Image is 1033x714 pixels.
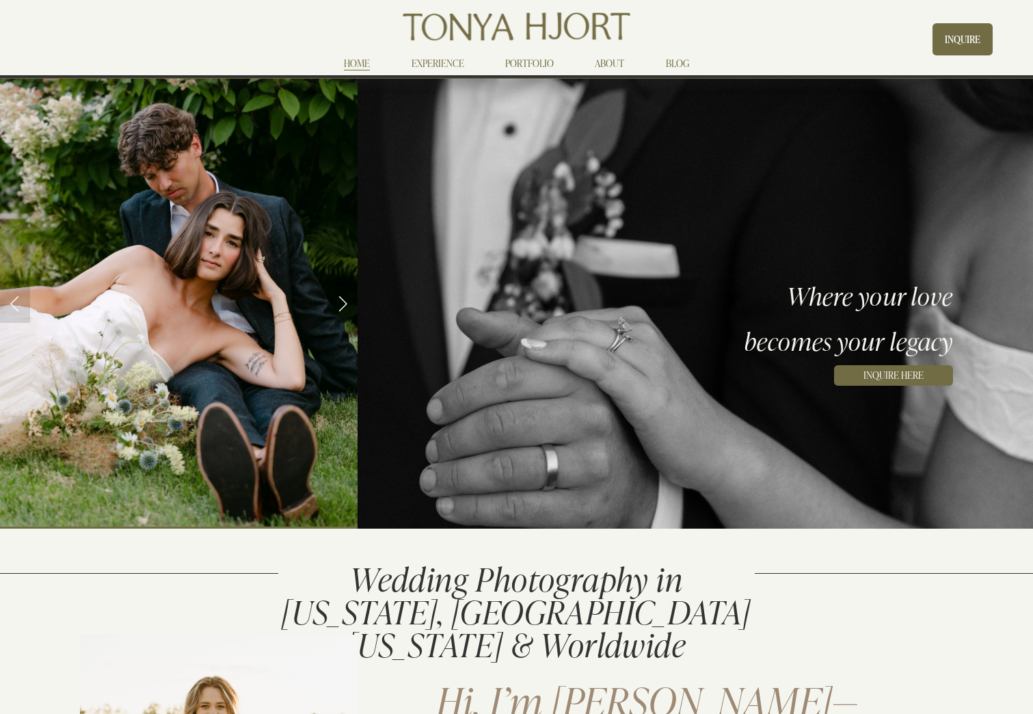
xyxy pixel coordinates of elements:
[636,283,953,308] h3: Where your love
[834,365,953,386] a: INQUIRE HERE
[412,55,464,71] a: EXPERIENCE
[636,328,953,354] h3: becomes your legacy
[505,55,554,71] a: PORTFOLIO
[666,55,689,71] a: BLOG
[933,23,993,55] a: INQUIRE
[327,282,358,323] a: Next Slide
[344,55,370,71] a: HOME
[595,55,624,71] a: ABOUT
[282,557,751,665] span: Wedding Photography in [US_STATE], [GEOGRAPHIC_DATA][US_STATE] & Worldwide
[400,8,633,46] img: Tonya Hjort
